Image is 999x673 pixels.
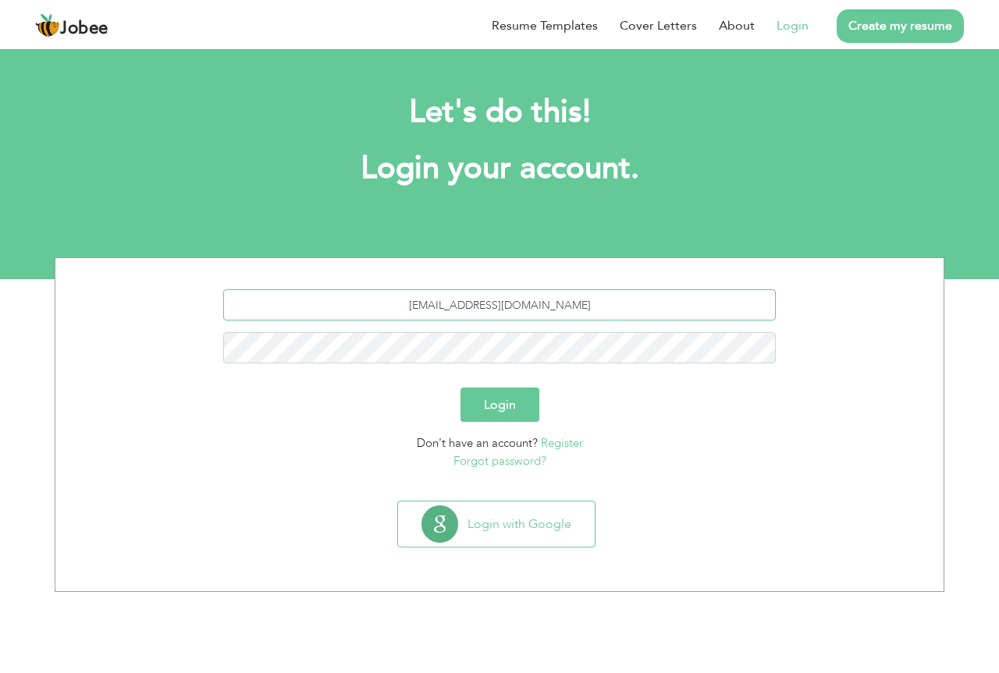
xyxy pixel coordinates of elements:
a: Register [541,435,583,451]
a: Forgot password? [453,453,546,469]
a: Create my resume [837,9,964,43]
input: Email [223,289,777,321]
h1: Login your account. [78,148,921,189]
button: Login with Google [398,501,595,547]
h2: Let's do this! [78,92,921,133]
span: Don't have an account? [417,435,538,451]
button: Login [460,388,539,422]
span: Jobee [60,20,108,37]
img: jobee.io [35,13,60,38]
a: Login [777,16,809,35]
a: Cover Letters [620,16,697,35]
a: About [719,16,755,35]
a: Jobee [35,13,108,38]
a: Resume Templates [492,16,598,35]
